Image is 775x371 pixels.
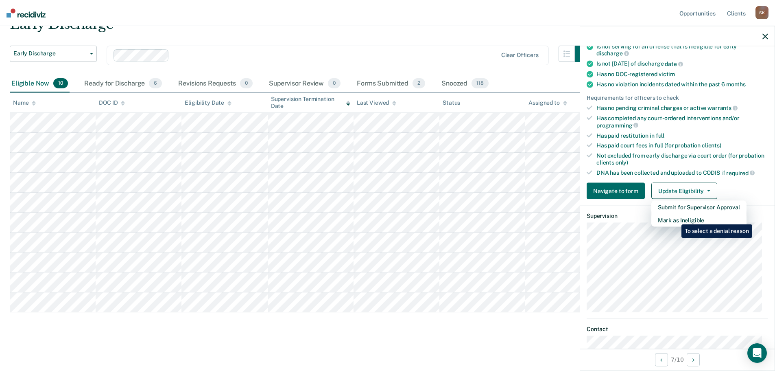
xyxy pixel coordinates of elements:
div: Has paid court fees in full (for probation [596,142,768,149]
div: Eligibility Date [185,99,231,106]
span: 0 [240,78,253,89]
div: Status [443,99,460,106]
div: Has no violation incidents dated within the past 6 [596,81,768,88]
div: Has paid restitution in [596,132,768,139]
span: clients) [702,142,721,149]
span: only) [616,159,628,166]
div: Revisions Requests [177,75,254,93]
span: 6 [149,78,162,89]
button: Previous Opportunity [655,353,668,366]
span: full [656,132,664,138]
img: Recidiviz [7,9,46,18]
button: Next Opportunity [687,353,700,366]
dt: Supervision [587,213,768,220]
div: Forms Submitted [355,75,427,93]
span: programming [596,122,638,128]
div: Name [13,99,36,106]
div: Snoozed [440,75,490,93]
div: S K [755,6,768,19]
div: Supervision Termination Date [271,96,350,110]
span: discharge [596,50,629,57]
span: date [665,61,683,67]
div: Supervisor Review [267,75,343,93]
div: Ready for Discharge [83,75,164,93]
div: Has no pending criminal charges or active [596,104,768,112]
div: Early Discharge [10,16,591,39]
div: 7 / 10 [580,349,775,370]
div: Last Viewed [357,99,396,106]
div: Clear officers [501,52,539,59]
span: Early Discharge [13,50,87,57]
dt: Contact [587,326,768,333]
button: Mark as Ineligible [651,214,747,227]
div: Is not [DATE] of discharge [596,60,768,68]
span: victim [659,70,675,77]
button: Update Eligibility [651,183,717,199]
div: Not excluded from early discharge via court order (for probation clients [596,152,768,166]
div: Has completed any court-ordered interventions and/or [596,115,768,129]
button: Navigate to form [587,183,645,199]
div: Has no DOC-registered [596,70,768,77]
span: warrants [707,105,738,111]
span: 118 [472,78,489,89]
span: 10 [53,78,68,89]
div: Assigned to [528,99,567,106]
span: 0 [328,78,341,89]
div: Is not serving for an offense that is ineligible for early [596,43,768,57]
div: DOC ID [99,99,125,106]
div: Eligible Now [10,75,70,93]
button: Submit for Supervisor Approval [651,201,747,214]
span: months [726,81,746,87]
a: Navigate to form [587,183,648,199]
span: required [726,169,755,176]
div: DNA has been collected and uploaded to CODIS if [596,169,768,176]
div: Requirements for officers to check [587,94,768,101]
span: 2 [413,78,425,89]
div: Open Intercom Messenger [747,343,767,363]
